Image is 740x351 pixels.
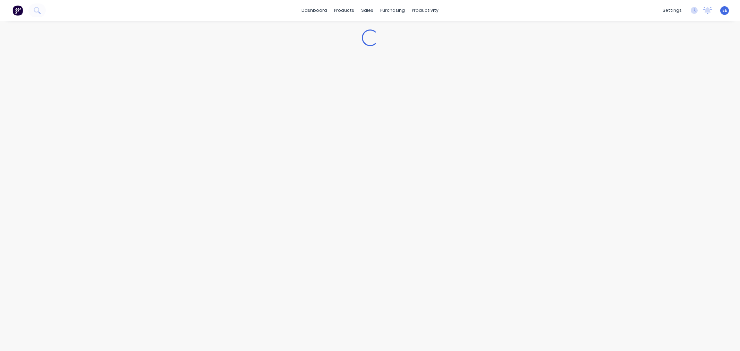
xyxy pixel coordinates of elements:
div: products [331,5,358,16]
a: dashboard [298,5,331,16]
div: productivity [408,5,442,16]
div: purchasing [377,5,408,16]
div: sales [358,5,377,16]
div: settings [659,5,685,16]
img: Factory [12,5,23,16]
span: EE [722,7,727,14]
